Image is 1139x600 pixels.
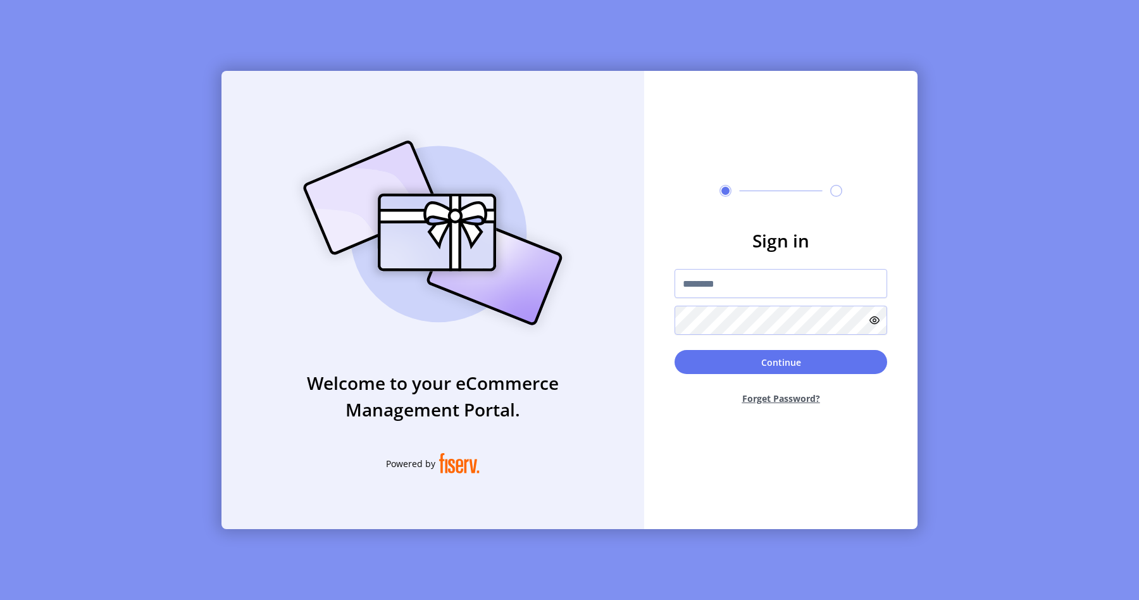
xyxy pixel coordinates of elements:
[675,382,887,415] button: Forget Password?
[675,227,887,254] h3: Sign in
[284,127,582,339] img: card_Illustration.svg
[221,370,644,423] h3: Welcome to your eCommerce Management Portal.
[386,457,435,470] span: Powered by
[675,350,887,374] button: Continue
